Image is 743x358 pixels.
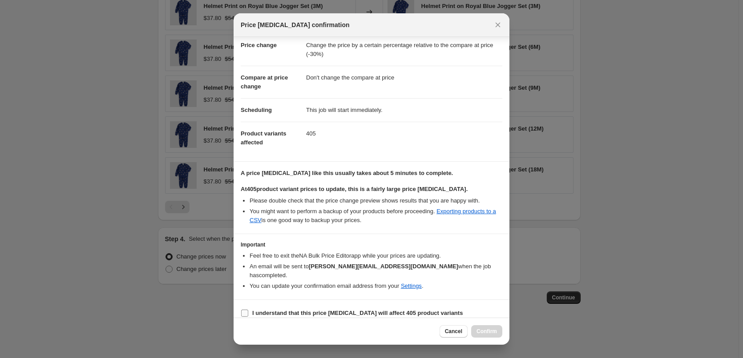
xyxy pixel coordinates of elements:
[250,208,496,223] a: Exporting products to a CSV
[250,282,502,290] li: You can update your confirmation email address from your .
[306,98,502,122] dd: This job will start immediately.
[306,122,502,145] dd: 405
[306,66,502,89] dd: Don't change the compare at price
[241,241,502,248] h3: Important
[250,196,502,205] li: Please double check that the price change preview shows results that you are happy with.
[445,328,462,335] span: Cancel
[241,42,277,48] span: Price change
[241,130,287,146] span: Product variants affected
[252,310,463,316] b: I understand that this price [MEDICAL_DATA] will affect 405 product variants
[401,282,422,289] a: Settings
[241,170,453,176] b: A price [MEDICAL_DATA] like this usually takes about 5 minutes to complete.
[492,19,504,31] button: Close
[241,74,288,90] span: Compare at price change
[250,207,502,225] li: You might want to perform a backup of your products before proceeding. is one good way to backup ...
[250,251,502,260] li: Feel free to exit the NA Bulk Price Editor app while your prices are updating.
[306,34,502,66] dd: Change the price by a certain percentage relative to the compare at price (-30%)
[241,20,350,29] span: Price [MEDICAL_DATA] confirmation
[440,325,468,338] button: Cancel
[250,262,502,280] li: An email will be sent to when the job has completed .
[241,107,272,113] span: Scheduling
[241,186,468,192] b: At 405 product variant prices to update, this is a fairly large price [MEDICAL_DATA].
[309,263,458,270] b: [PERSON_NAME][EMAIL_ADDRESS][DOMAIN_NAME]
